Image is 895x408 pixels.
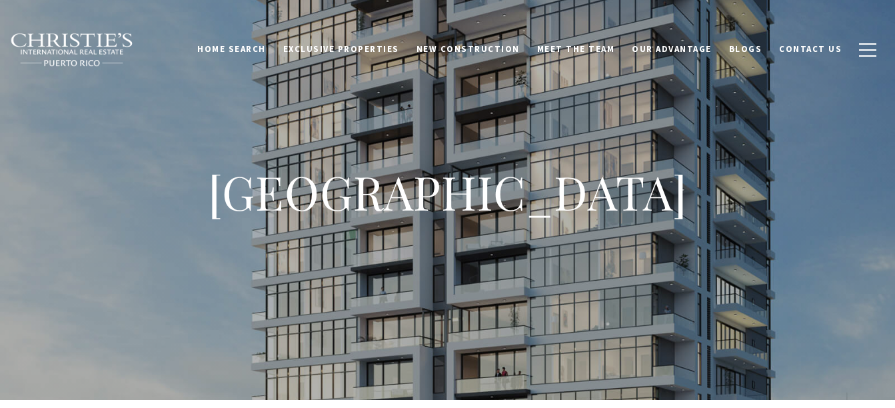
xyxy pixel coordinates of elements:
a: Home Search [189,37,275,62]
a: Exclusive Properties [275,37,408,62]
span: Contact Us [779,43,842,55]
img: Christie's International Real Estate black text logo [10,33,134,67]
a: Our Advantage [623,37,720,62]
a: New Construction [408,37,528,62]
span: Exclusive Properties [283,43,399,55]
span: Our Advantage [632,43,712,55]
span: Blogs [729,43,762,55]
a: Meet the Team [528,37,624,62]
a: Blogs [720,37,771,62]
h1: [GEOGRAPHIC_DATA] [181,163,714,221]
span: New Construction [417,43,520,55]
